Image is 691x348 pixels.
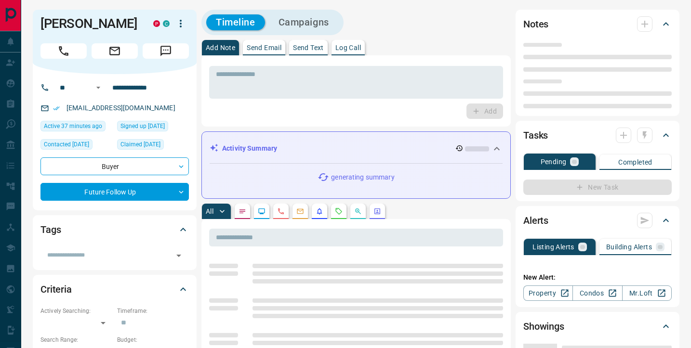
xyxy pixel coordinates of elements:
[606,244,652,250] p: Building Alerts
[40,183,189,201] div: Future Follow Up
[523,213,548,228] h2: Alerts
[117,121,189,134] div: Thu Feb 25 2021
[622,285,672,301] a: Mr.Loft
[206,14,265,30] button: Timeline
[523,16,548,32] h2: Notes
[40,307,112,315] p: Actively Searching:
[143,43,189,59] span: Message
[331,172,394,182] p: generating summary
[44,121,102,131] span: Active 37 minutes ago
[523,209,672,232] div: Alerts
[206,208,213,215] p: All
[40,157,189,175] div: Buyer
[258,207,266,215] svg: Lead Browsing Activity
[40,335,112,344] p: Search Range:
[120,140,160,149] span: Claimed [DATE]
[53,105,60,112] svg: Email Verified
[120,121,165,131] span: Signed up [DATE]
[373,207,381,215] svg: Agent Actions
[66,104,175,112] a: [EMAIL_ADDRESS][DOMAIN_NAME]
[269,14,339,30] button: Campaigns
[335,207,343,215] svg: Requests
[523,285,573,301] a: Property
[296,207,304,215] svg: Emails
[40,278,189,301] div: Criteria
[618,159,652,166] p: Completed
[40,121,112,134] div: Wed Aug 13 2025
[293,44,324,51] p: Send Text
[335,44,361,51] p: Log Call
[277,207,285,215] svg: Calls
[93,82,104,93] button: Open
[572,285,622,301] a: Condos
[222,143,277,154] p: Activity Summary
[40,43,87,59] span: Call
[40,16,139,31] h1: [PERSON_NAME]
[247,44,281,51] p: Send Email
[210,140,503,157] div: Activity Summary
[40,282,72,297] h2: Criteria
[523,124,672,147] div: Tasks
[153,20,160,27] div: property.ca
[523,272,672,283] p: New Alert:
[172,249,186,262] button: Open
[117,139,189,153] div: Thu Feb 25 2021
[117,307,189,315] p: Timeframe:
[40,218,189,241] div: Tags
[239,207,246,215] svg: Notes
[40,139,112,153] div: Mon Jan 24 2022
[117,335,189,344] p: Budget:
[523,315,672,338] div: Showings
[523,13,672,36] div: Notes
[523,128,548,143] h2: Tasks
[44,140,89,149] span: Contacted [DATE]
[354,207,362,215] svg: Opportunities
[316,207,323,215] svg: Listing Alerts
[541,158,567,165] p: Pending
[206,44,235,51] p: Add Note
[523,319,564,334] h2: Showings
[40,222,61,237] h2: Tags
[532,244,574,250] p: Listing Alerts
[92,43,138,59] span: Email
[163,20,170,27] div: condos.ca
